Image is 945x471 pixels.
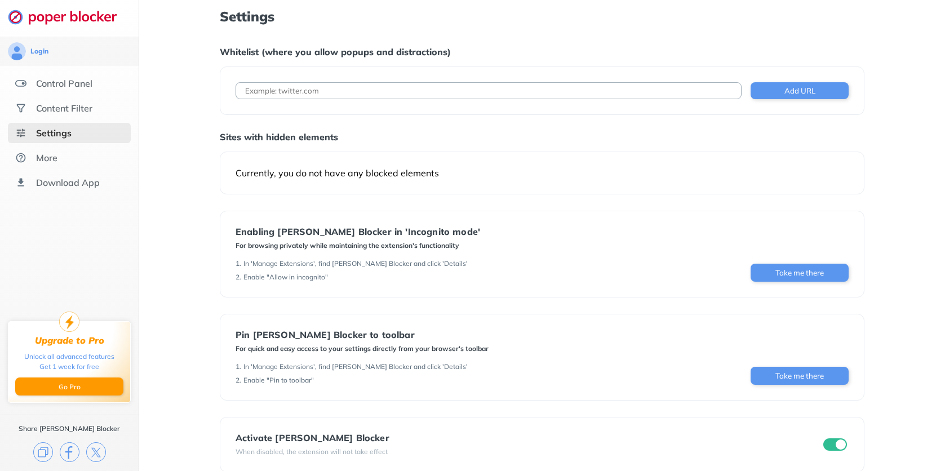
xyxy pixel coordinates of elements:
h1: Settings [220,9,864,24]
img: avatar.svg [8,42,26,60]
div: For quick and easy access to your settings directly from your browser's toolbar [236,344,489,353]
div: Currently, you do not have any blocked elements [236,167,849,179]
img: logo-webpage.svg [8,9,129,25]
div: Whitelist (where you allow popups and distractions) [220,46,864,57]
img: x.svg [86,442,106,462]
img: features.svg [15,78,26,89]
div: Settings [36,127,72,139]
img: settings-selected.svg [15,127,26,139]
img: about.svg [15,152,26,163]
div: Enable "Allow in incognito" [243,273,328,282]
div: Content Filter [36,103,92,114]
div: Login [30,47,48,56]
div: Get 1 week for free [39,362,99,372]
div: Unlock all advanced features [24,352,114,362]
div: In 'Manage Extensions', find [PERSON_NAME] Blocker and click 'Details' [243,362,468,371]
div: 1 . [236,362,241,371]
div: Download App [36,177,100,188]
input: Example: twitter.com [236,82,742,99]
img: social.svg [15,103,26,114]
div: 2 . [236,376,241,385]
div: Enable "Pin to toolbar" [243,376,314,385]
button: Go Pro [15,377,123,396]
div: Pin [PERSON_NAME] Blocker to toolbar [236,330,489,340]
div: 1 . [236,259,241,268]
div: Control Panel [36,78,92,89]
img: copy.svg [33,442,53,462]
div: For browsing privately while maintaining the extension's functionality [236,241,480,250]
div: 2 . [236,273,241,282]
img: download-app.svg [15,177,26,188]
button: Add URL [751,82,849,99]
div: When disabled, the extension will not take effect [236,447,389,456]
button: Take me there [751,367,849,385]
img: facebook.svg [60,442,79,462]
div: In 'Manage Extensions', find [PERSON_NAME] Blocker and click 'Details' [243,259,468,268]
div: More [36,152,57,163]
button: Take me there [751,264,849,282]
div: Enabling [PERSON_NAME] Blocker in 'Incognito mode' [236,226,480,237]
img: upgrade-to-pro.svg [59,312,79,332]
div: Sites with hidden elements [220,131,864,143]
div: Upgrade to Pro [35,335,104,346]
div: Activate [PERSON_NAME] Blocker [236,433,389,443]
div: Share [PERSON_NAME] Blocker [19,424,120,433]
